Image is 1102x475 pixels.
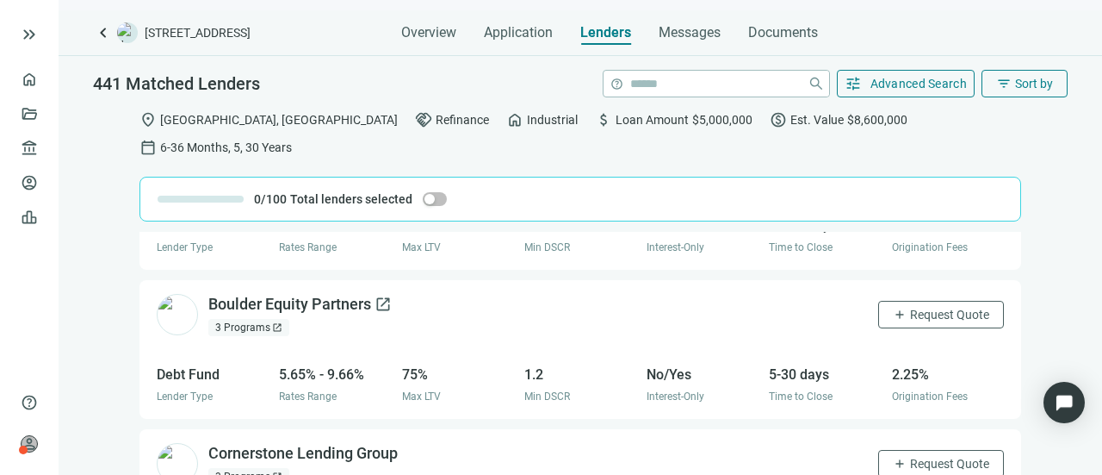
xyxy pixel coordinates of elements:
[117,22,138,43] img: deal-logo
[893,308,907,322] span: add
[769,364,881,385] div: 5-30 days
[436,110,489,129] span: Refinance
[524,241,570,253] span: Min DSCR
[580,24,631,41] span: Lenders
[208,319,289,336] div: 3 Programs
[279,364,391,385] div: 5.65% - 9.66%
[910,308,989,322] span: Request Quote
[910,457,989,471] span: Request Quote
[647,364,758,385] div: No/Yes
[770,111,787,128] span: paid
[208,443,398,465] div: Cornerstone Lending Group
[647,241,704,253] span: Interest-Only
[139,111,157,128] span: location_on
[157,294,198,335] img: 32cdc52a-3c6c-4829-b3d7-5d0056609313
[524,391,570,403] span: Min DSCR
[647,391,704,403] span: Interest-Only
[19,24,40,45] button: keyboard_double_arrow_right
[401,24,456,41] span: Overview
[692,110,752,129] span: $5,000,000
[837,70,975,97] button: tuneAdvanced Search
[290,191,412,208] span: Total lenders selected
[93,22,114,43] a: keyboard_arrow_left
[878,301,1004,328] button: addRequest Quote
[157,364,269,385] div: Debt Fund
[402,241,441,253] span: Max LTV
[93,73,260,94] span: 441 Matched Lenders
[160,110,398,129] span: [GEOGRAPHIC_DATA], [GEOGRAPHIC_DATA]
[506,111,523,128] span: home
[770,111,907,128] div: Est. Value
[402,364,514,385] div: 75%
[595,111,752,128] div: Loan Amount
[1043,382,1085,423] div: Open Intercom Messenger
[279,241,337,253] span: Rates Range
[892,391,968,403] span: Origination Fees
[524,364,636,385] div: 1.2
[272,322,282,333] span: open_in_new
[595,111,612,128] span: attach_money
[375,296,392,313] span: open_in_new
[847,110,907,129] span: $8,600,000
[157,391,213,403] span: Lender Type
[1015,77,1053,91] span: Sort by
[769,241,833,253] span: Time to Close
[892,364,1004,385] div: 2.25%
[160,138,292,157] span: 6-36 Months, 5, 30 Years
[981,70,1068,97] button: filter_listSort by
[279,391,337,403] span: Rates Range
[254,191,287,208] span: 0/100
[845,75,862,92] span: tune
[870,77,968,91] span: Advanced Search
[610,78,623,91] span: help
[748,24,818,41] span: Documents
[996,76,1012,91] span: filter_list
[769,391,833,403] span: Time to Close
[527,110,578,129] span: Industrial
[145,24,251,41] span: [STREET_ADDRESS]
[21,394,38,411] span: help
[892,241,968,253] span: Origination Fees
[893,457,907,471] span: add
[21,435,38,453] span: person
[139,139,157,156] span: calendar_today
[484,24,553,41] span: Application
[415,111,432,128] span: handshake
[208,294,392,316] div: Boulder Equity Partners
[659,24,721,41] span: Messages
[21,140,33,157] span: account_balance
[402,391,441,403] span: Max LTV
[157,241,213,253] span: Lender Type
